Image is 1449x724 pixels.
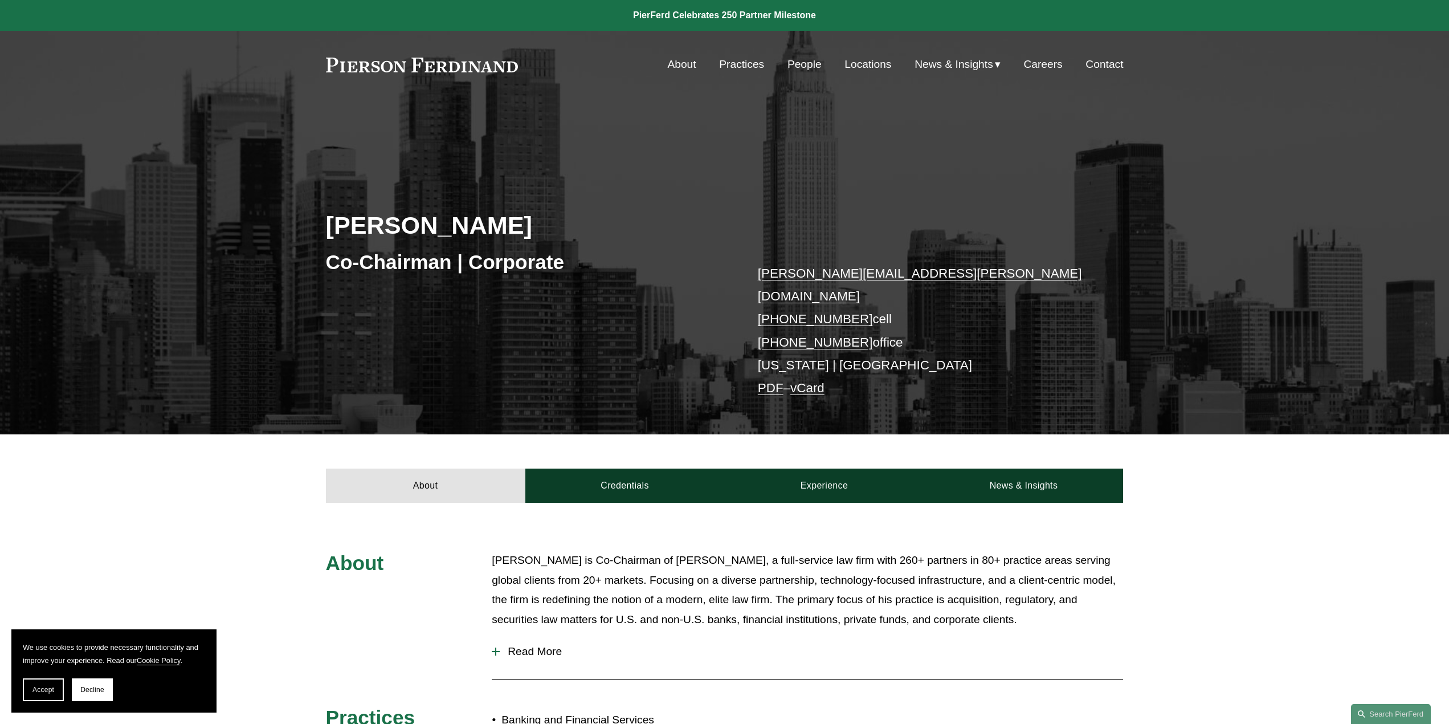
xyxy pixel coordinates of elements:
button: Read More [492,637,1123,666]
span: About [326,552,384,574]
a: vCard [790,381,824,395]
p: We use cookies to provide necessary functionality and improve your experience. Read our . [23,641,205,667]
h3: Co-Chairman | Corporate [326,250,725,275]
a: Search this site [1351,704,1431,724]
a: Contact [1085,54,1123,75]
a: [PHONE_NUMBER] [758,335,873,349]
a: [PHONE_NUMBER] [758,312,873,326]
span: Accept [32,686,54,694]
a: folder dropdown [915,54,1001,75]
span: News & Insights [915,55,993,75]
a: [PERSON_NAME][EMAIL_ADDRESS][PERSON_NAME][DOMAIN_NAME] [758,266,1082,303]
a: Practices [719,54,764,75]
a: Credentials [525,469,725,503]
a: About [326,469,525,503]
a: People [787,54,822,75]
a: Cookie Policy [137,656,181,665]
button: Accept [23,678,64,701]
a: Locations [844,54,891,75]
p: [PERSON_NAME] is Co-Chairman of [PERSON_NAME], a full-service law firm with 260+ partners in 80+ ... [492,551,1123,629]
a: PDF [758,381,783,395]
p: cell office [US_STATE] | [GEOGRAPHIC_DATA] – [758,262,1090,400]
h2: [PERSON_NAME] [326,210,725,240]
span: Read More [500,645,1123,658]
a: About [667,54,696,75]
span: Decline [80,686,104,694]
a: Experience [725,469,924,503]
section: Cookie banner [11,629,217,713]
a: Careers [1023,54,1062,75]
button: Decline [72,678,113,701]
a: News & Insights [924,469,1123,503]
